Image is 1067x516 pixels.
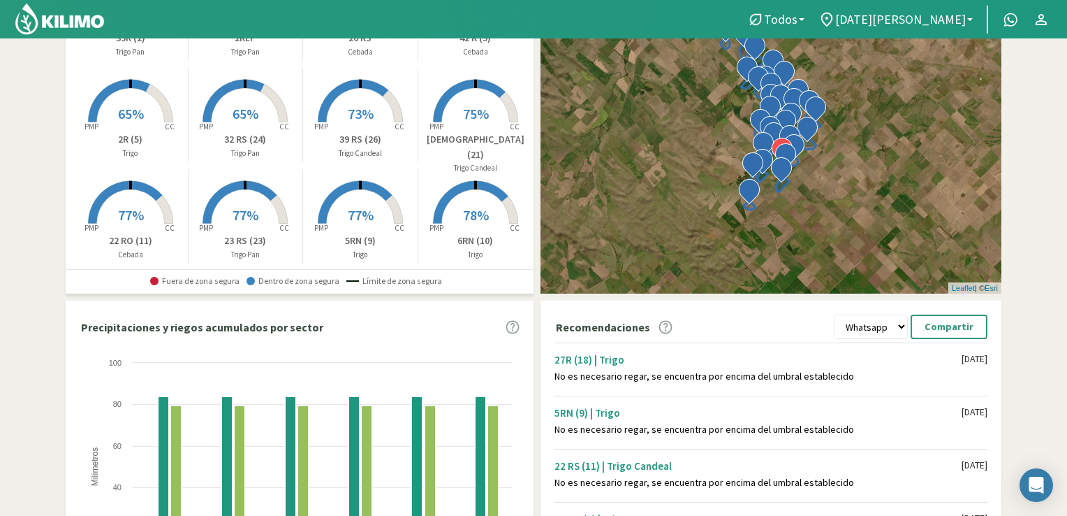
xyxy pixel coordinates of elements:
p: Recomendaciones [556,319,650,336]
text: Milímetros [90,447,100,486]
div: 27R (18) | Trigo [554,353,962,366]
tspan: PMP [84,223,98,233]
span: 77% [233,206,258,224]
p: 39 RS (26) [303,132,418,147]
div: No es necesario regar, se encuentra por encima del umbral establecido [554,424,962,436]
span: 77% [348,206,374,224]
tspan: CC [395,223,404,233]
div: 5RN (9) | Trigo [554,406,962,420]
text: 60 [113,442,122,450]
p: 5RN (9) [303,234,418,248]
span: 78% [463,206,489,224]
p: Compartir [925,319,973,335]
tspan: CC [165,223,175,233]
p: Trigo Candeal [418,162,533,174]
text: 40 [113,483,122,492]
div: [DATE] [962,459,987,471]
p: 2R (5) [73,132,188,147]
p: Trigo [418,249,533,261]
tspan: PMP [84,122,98,131]
span: Todos [764,12,797,27]
p: Cebada [303,46,418,58]
tspan: PMP [199,223,213,233]
p: Trigo [73,148,188,159]
p: Trigo Pan [189,46,303,58]
span: [DATE][PERSON_NAME] [835,12,966,27]
button: Compartir [911,315,987,339]
tspan: PMP [314,223,328,233]
p: 32 RS (24) [189,132,303,147]
p: Trigo Pan [189,249,303,261]
p: Trigo Candeal [303,148,418,159]
p: 23 RS (23) [189,234,303,248]
tspan: PMP [429,223,443,233]
tspan: CC [280,122,290,131]
div: No es necesario regar, se encuentra por encima del umbral establecido [554,371,962,382]
p: Trigo [303,249,418,261]
p: Trigo Pan [189,148,303,159]
div: No es necesario regar, se encuentra por encima del umbral establecido [554,477,962,489]
tspan: PMP [199,122,213,131]
span: 65% [233,105,258,122]
span: Límite de zona segura [346,276,442,286]
p: Cebada [418,46,533,58]
img: Kilimo [14,2,105,36]
p: 6RN (10) [418,234,533,248]
tspan: CC [510,223,520,233]
span: 75% [463,105,489,122]
p: 22 RO (11) [73,234,188,248]
tspan: CC [165,122,175,131]
span: 73% [348,105,374,122]
tspan: PMP [429,122,443,131]
span: 77% [118,206,144,224]
tspan: CC [510,122,520,131]
tspan: CC [280,223,290,233]
tspan: CC [395,122,404,131]
p: Precipitaciones y riegos acumulados por sector [81,319,323,336]
p: Cebada [73,249,188,261]
span: Fuera de zona segura [150,276,240,286]
a: Leaflet [952,284,975,292]
div: [DATE] [962,353,987,365]
span: Dentro de zona segura [246,276,339,286]
a: Esri [985,284,998,292]
p: [DEMOGRAPHIC_DATA] (21) [418,132,533,162]
div: 22 RS (11) | Trigo Candeal [554,459,962,473]
div: Open Intercom Messenger [1020,468,1053,502]
p: Trigo Pan [73,46,188,58]
tspan: PMP [314,122,328,131]
div: [DATE] [962,406,987,418]
text: 80 [113,400,122,408]
span: 65% [118,105,144,122]
div: | © [948,282,1001,294]
text: 100 [109,359,122,367]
